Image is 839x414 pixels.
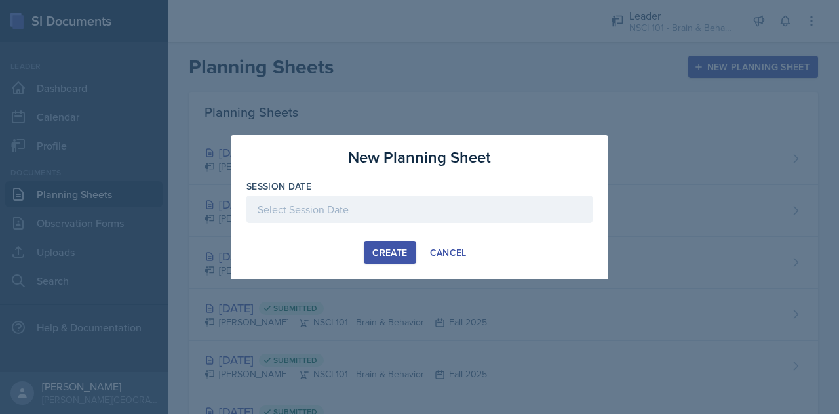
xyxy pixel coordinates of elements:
div: Cancel [430,247,467,258]
label: Session Date [246,180,311,193]
div: Create [372,247,407,258]
h3: New Planning Sheet [348,146,491,169]
button: Cancel [421,241,475,264]
button: Create [364,241,416,264]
